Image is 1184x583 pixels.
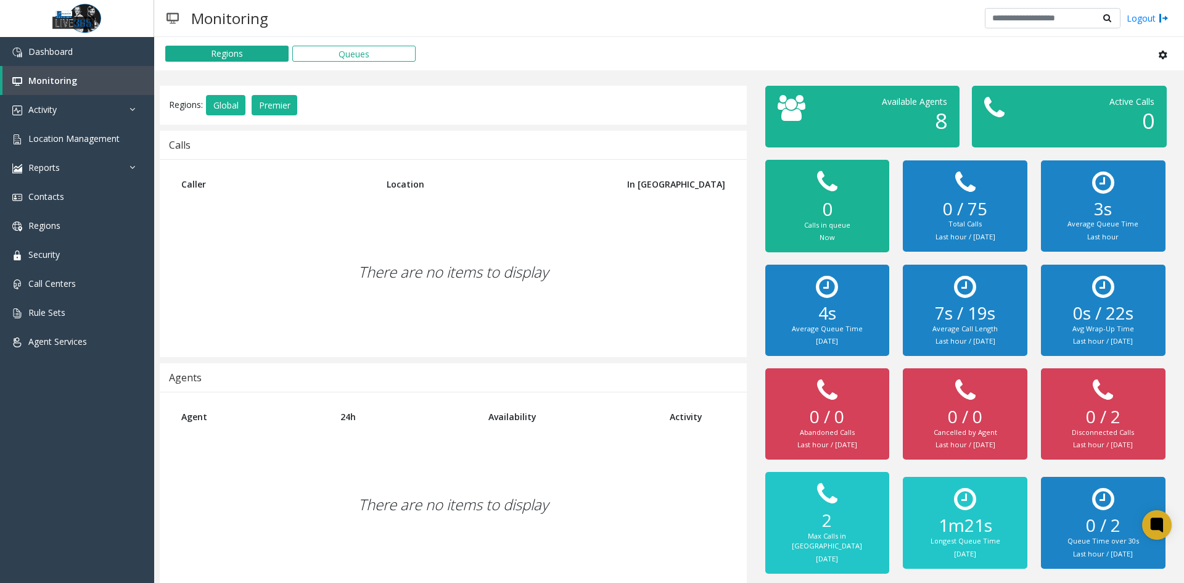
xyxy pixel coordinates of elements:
div: There are no items to display [172,432,734,577]
div: Average Queue Time [1053,219,1153,229]
small: Last hour [1087,232,1119,241]
img: 'icon' [12,308,22,318]
div: Avg Wrap-Up Time [1053,324,1153,334]
small: Last hour / [DATE] [1073,440,1133,449]
span: Available Agents [882,96,947,107]
img: 'icon' [12,337,22,347]
span: Activity [28,104,57,115]
div: Abandoned Calls [778,428,877,438]
img: 'icon' [12,48,22,57]
h2: 7s / 19s [915,303,1014,324]
th: Activity [660,402,734,432]
small: Last hour / [DATE] [1073,549,1133,558]
h2: 0 / 0 [915,407,1014,428]
button: Regions [165,46,289,62]
img: 'icon' [12,76,22,86]
h2: 3s [1053,199,1153,220]
button: Global [206,95,245,116]
div: Cancelled by Agent [915,428,1014,438]
small: Last hour / [DATE] [935,232,995,241]
h2: 0 / 2 [1053,515,1153,536]
div: Queue Time over 30s [1053,536,1153,547]
h2: 0 / 0 [778,407,877,428]
a: Monitoring [2,66,154,95]
h2: 2 [778,510,877,531]
div: Average Call Length [915,324,1014,334]
div: Agents [169,370,202,386]
div: Calls in queue [778,220,877,231]
h2: 0 / 2 [1053,407,1153,428]
div: There are no items to display [172,199,734,345]
h2: 0 [778,198,877,220]
img: 'icon' [12,279,22,289]
img: 'icon' [12,134,22,144]
th: In [GEOGRAPHIC_DATA] [596,169,734,199]
span: 8 [935,106,947,135]
span: Monitoring [28,75,77,86]
span: Location Management [28,133,120,144]
h3: Monitoring [185,3,274,33]
div: Calls [169,137,191,153]
th: Agent [172,402,331,432]
div: Average Queue Time [778,324,877,334]
img: logout [1159,12,1169,25]
img: 'icon' [12,250,22,260]
button: Premier [252,95,297,116]
span: Active Calls [1109,96,1154,107]
h2: 0s / 22s [1053,303,1153,324]
span: Agent Services [28,336,87,347]
th: Caller [172,169,377,199]
span: Dashboard [28,46,73,57]
button: Queues [292,46,416,62]
span: Regions: [169,98,203,110]
small: Last hour / [DATE] [935,336,995,345]
span: Call Centers [28,278,76,289]
div: Disconnected Calls [1053,428,1153,438]
span: Rule Sets [28,307,65,318]
span: Regions [28,220,60,231]
h2: 4s [778,303,877,324]
th: Location [377,169,596,199]
small: Last hour / [DATE] [935,440,995,449]
small: [DATE] [816,554,838,563]
small: Last hour / [DATE] [797,440,857,449]
span: 0 [1142,106,1154,135]
img: 'icon' [12,163,22,173]
a: Logout [1127,12,1169,25]
img: pageIcon [166,3,179,33]
span: Reports [28,162,60,173]
th: Availability [479,402,660,432]
small: [DATE] [816,336,838,345]
small: Last hour / [DATE] [1073,336,1133,345]
img: 'icon' [12,221,22,231]
h2: 0 / 75 [915,199,1014,220]
small: [DATE] [954,549,976,558]
div: Total Calls [915,219,1014,229]
span: Contacts [28,191,64,202]
span: Security [28,249,60,260]
div: Longest Queue Time [915,536,1014,547]
div: Max Calls in [GEOGRAPHIC_DATA] [778,531,877,552]
img: 'icon' [12,105,22,115]
img: 'icon' [12,192,22,202]
h2: 1m21s [915,515,1014,536]
th: 24h [331,402,480,432]
small: Now [820,233,835,242]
